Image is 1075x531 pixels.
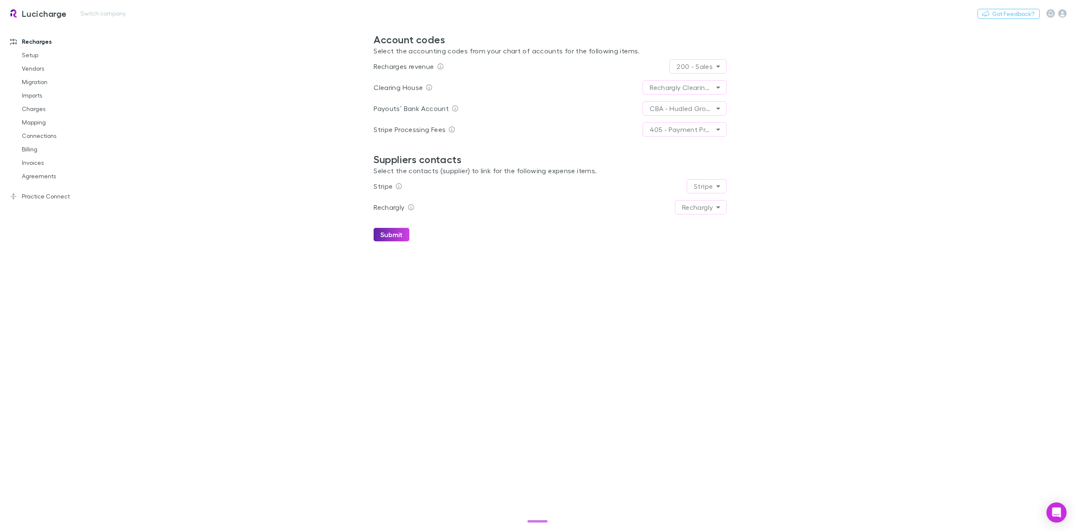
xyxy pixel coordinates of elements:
img: Lucicharge's Logo [8,8,18,18]
p: Recharges revenue [374,61,434,71]
h2: Suppliers contacts [374,153,727,166]
div: 405 - Payment Processing Fees [643,123,726,136]
p: Stripe Processing Fees [374,124,445,135]
a: Lucicharge [3,3,72,24]
p: Select the accounting codes from your chart of accounts for the following items. [374,46,727,56]
p: Stripe [374,181,393,191]
a: Billing [13,143,118,156]
a: Recharges [2,35,118,48]
a: Imports [13,89,118,102]
div: Rechargly [675,201,726,214]
div: CBA - Hudled Group Pty Ltd Transactional [643,102,726,115]
h3: Lucicharge [22,8,67,18]
p: Payouts’ Bank Account [374,103,449,114]
a: Vendors [13,62,118,75]
h2: Account codes [374,34,727,46]
div: 200 - Sales [670,60,726,73]
div: Stripe [687,180,726,193]
a: Charges [13,102,118,116]
a: Migration [13,75,118,89]
p: Rechargly [374,202,404,212]
p: Select the contacts (supplier) to link for the following expense items. [374,166,727,176]
a: Mapping [13,116,118,129]
a: Agreements [13,169,118,183]
p: Clearing House [374,82,423,92]
button: Submit [374,228,409,241]
div: Open Intercom Messenger [1046,502,1067,523]
a: Practice Connect [2,190,118,203]
div: Rechargly Clearing House 2 [643,81,726,94]
a: Setup [13,48,118,62]
a: Connections [13,129,118,143]
a: Invoices [13,156,118,169]
button: Got Feedback? [978,9,1040,19]
button: Switch company [75,8,131,18]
